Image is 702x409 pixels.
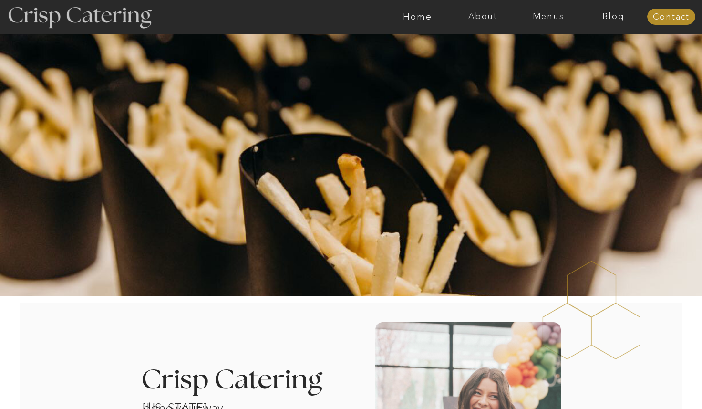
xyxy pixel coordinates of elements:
a: Contact [647,12,695,22]
a: Home [385,12,450,21]
a: About [450,12,516,21]
h3: Crisp Catering [141,367,347,395]
a: Menus [516,12,581,21]
a: Blog [581,12,646,21]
